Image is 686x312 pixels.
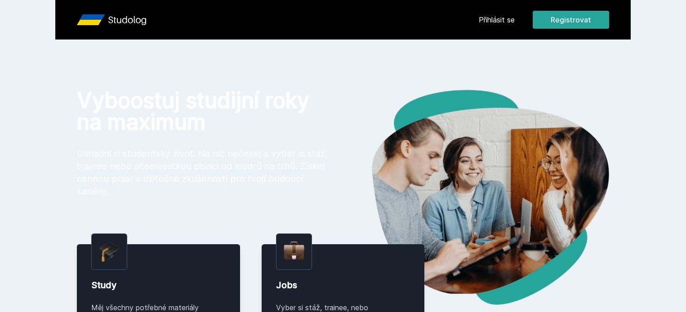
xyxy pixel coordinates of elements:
[99,241,120,262] img: graduation-cap.png
[77,90,329,133] h1: Vyboostuj studijní roky na maximum
[91,279,226,291] div: Study
[284,239,304,262] img: briefcase.png
[276,279,410,291] div: Jobs
[479,14,515,25] a: Přihlásit se
[533,11,609,29] button: Registrovat
[77,147,329,198] p: Usnadni si studentský život. Na nic nečekej a vyber si stáž, trainee nebo absolvestkou pozici od ...
[343,90,609,305] img: hero.png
